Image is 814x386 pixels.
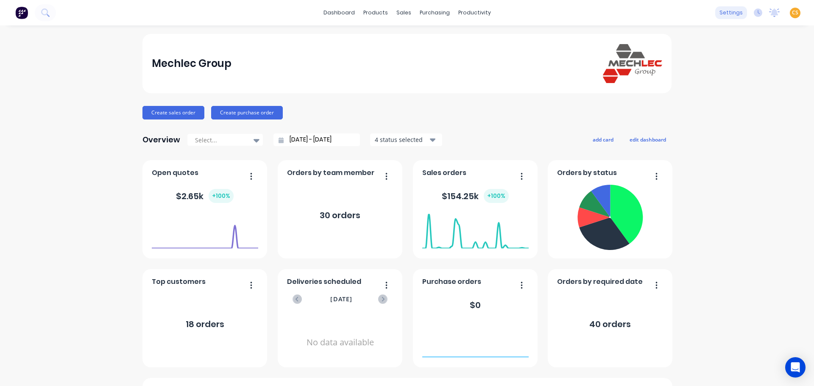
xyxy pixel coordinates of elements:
[287,277,361,287] span: Deliveries scheduled
[392,6,415,19] div: sales
[319,6,359,19] a: dashboard
[287,168,374,178] span: Orders by team member
[287,315,393,370] div: No data available
[330,294,352,304] span: [DATE]
[589,318,631,330] div: 40 orders
[557,277,643,287] span: Orders by required date
[211,106,283,119] button: Create purchase order
[142,131,180,148] div: Overview
[15,6,28,19] img: Factory
[624,134,672,145] button: edit dashboard
[370,133,442,146] button: 4 status selected
[557,168,617,178] span: Orders by status
[176,189,234,203] div: $ 2.65k
[359,6,392,19] div: products
[484,189,509,203] div: + 100 %
[415,6,454,19] div: purchasing
[186,318,224,330] div: 18 orders
[142,106,204,119] button: Create sales order
[587,134,619,145] button: add card
[320,209,360,222] div: 30 orders
[603,44,662,83] img: Mechlec Group
[152,168,198,178] span: Open quotes
[375,135,428,144] div: 4 status selected
[792,9,798,17] span: CS
[785,357,806,378] div: Open Intercom Messenger
[454,6,495,19] div: productivity
[715,6,747,19] div: settings
[470,299,481,311] div: $ 0
[422,277,481,287] span: Purchase orders
[209,189,234,203] div: + 100 %
[422,168,466,178] span: Sales orders
[152,55,231,72] div: Mechlec Group
[442,189,509,203] div: $ 154.25k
